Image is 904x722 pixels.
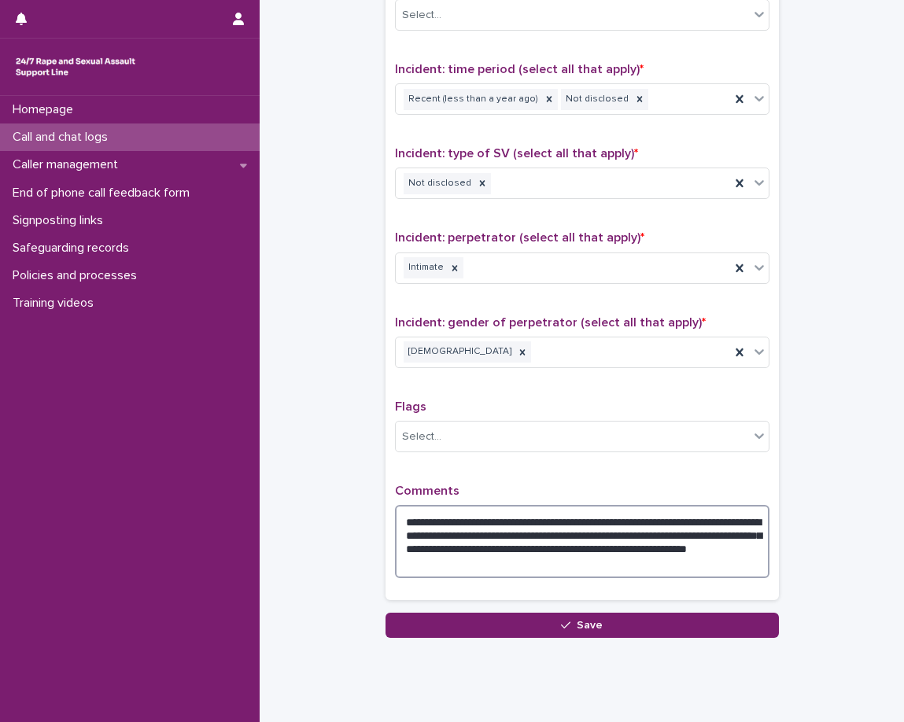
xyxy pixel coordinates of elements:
[404,89,541,110] div: Recent (less than a year ago)
[6,296,106,311] p: Training videos
[395,63,644,76] span: Incident: time period (select all that apply)
[6,102,86,117] p: Homepage
[395,484,459,497] span: Comments
[561,89,631,110] div: Not disclosed
[6,130,120,145] p: Call and chat logs
[13,51,138,83] img: rhQMoQhaT3yELyF149Cw
[6,268,149,283] p: Policies and processes
[404,257,446,278] div: Intimate
[577,620,603,631] span: Save
[386,613,779,638] button: Save
[404,173,474,194] div: Not disclosed
[6,213,116,228] p: Signposting links
[395,231,644,244] span: Incident: perpetrator (select all that apply)
[395,400,426,413] span: Flags
[6,186,202,201] p: End of phone call feedback form
[6,157,131,172] p: Caller management
[404,341,514,363] div: [DEMOGRAPHIC_DATA]
[395,147,638,160] span: Incident: type of SV (select all that apply)
[6,241,142,256] p: Safeguarding records
[402,7,441,24] div: Select...
[395,316,706,329] span: Incident: gender of perpetrator (select all that apply)
[402,429,441,445] div: Select...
